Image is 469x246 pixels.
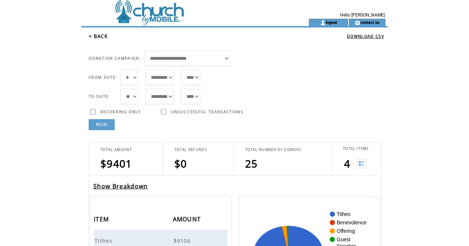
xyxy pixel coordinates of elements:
[337,211,351,217] text: Tithes
[174,147,207,152] span: TOTAL REFUNDS
[343,146,369,151] span: TOTAL ITEMS
[174,237,193,244] span: $9106
[95,237,114,244] span: Tithes
[326,20,337,25] a: logout
[360,20,380,25] a: contact us
[340,12,385,18] span: Hello [PERSON_NAME]
[100,157,132,170] span: $9401
[355,20,360,26] img: contact_us_icon.gif
[337,236,350,242] text: Guest
[174,157,187,170] span: $0
[89,33,108,40] a: < BACK
[94,213,111,227] span: ITEM
[95,236,114,243] a: Tithes
[89,75,117,80] span: FROM DATE:
[171,109,243,114] span: UNSUCCESSFUL TRANSACTIONS
[89,94,110,99] span: TO DATE:
[173,217,203,221] a: AMOUNT
[89,56,141,61] span: DONATION CAMPAIGN:
[89,119,115,130] a: RUN
[94,217,111,221] a: ITEM
[337,228,355,234] text: Offering
[100,147,132,152] span: TOTAL AMOUNT
[100,109,141,114] span: RECURRING ONLY
[320,20,326,26] img: account_icon.gif
[173,213,203,227] span: AMOUNT
[347,34,384,39] a: DOWNLOAD CSV
[245,147,301,152] span: TOTAL NUMBER OF DONORS
[337,220,366,225] text: Benevolence
[357,159,366,168] img: View list
[344,157,350,170] span: 4
[93,182,148,190] a: Show Breakdown
[245,157,258,170] span: 25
